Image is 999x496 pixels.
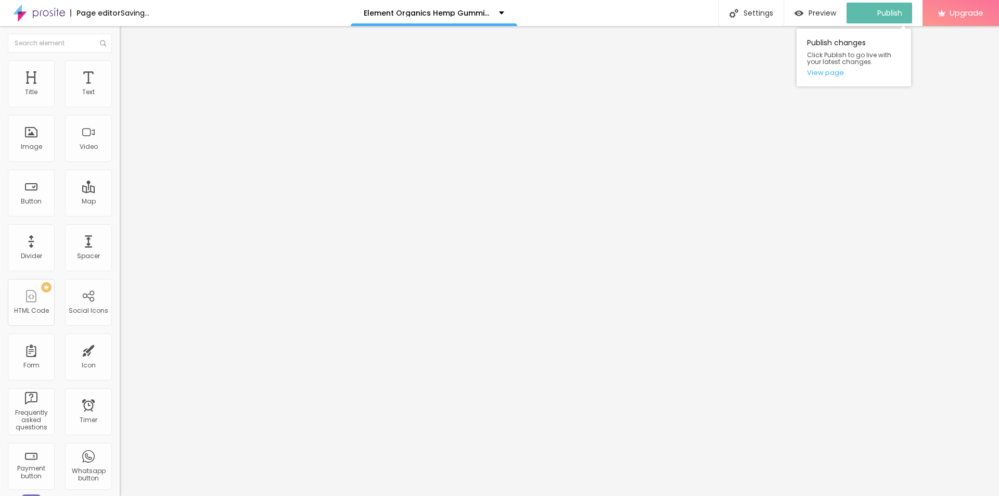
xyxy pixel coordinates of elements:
[69,307,108,314] div: Social Icons
[121,9,149,17] div: Saving...
[82,88,95,96] div: Text
[21,143,42,150] div: Image
[82,198,96,205] div: Map
[729,9,738,18] img: Icone
[847,3,912,23] button: Publish
[100,40,106,46] img: Icone
[10,409,52,431] div: Frequently asked questions
[809,9,836,17] span: Preview
[14,307,49,314] div: HTML Code
[120,26,999,496] iframe: Editor
[10,465,52,480] div: Payment button
[21,198,42,205] div: Button
[797,29,911,86] div: Publish changes
[364,9,491,17] p: Element Organics Hemp Gummies [GEOGRAPHIC_DATA]
[70,9,121,17] div: Page editor
[795,9,803,18] img: view-1.svg
[23,362,40,369] div: Form
[68,467,109,482] div: Whatsapp button
[25,88,37,96] div: Title
[80,416,97,424] div: Timer
[950,8,983,17] span: Upgrade
[807,69,901,76] a: View page
[807,52,901,65] span: Click Publish to go live with your latest changes.
[80,143,98,150] div: Video
[21,252,42,260] div: Divider
[77,252,100,260] div: Spacer
[784,3,847,23] button: Preview
[82,362,96,369] div: Icon
[877,9,902,17] span: Publish
[8,34,112,53] input: Search element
